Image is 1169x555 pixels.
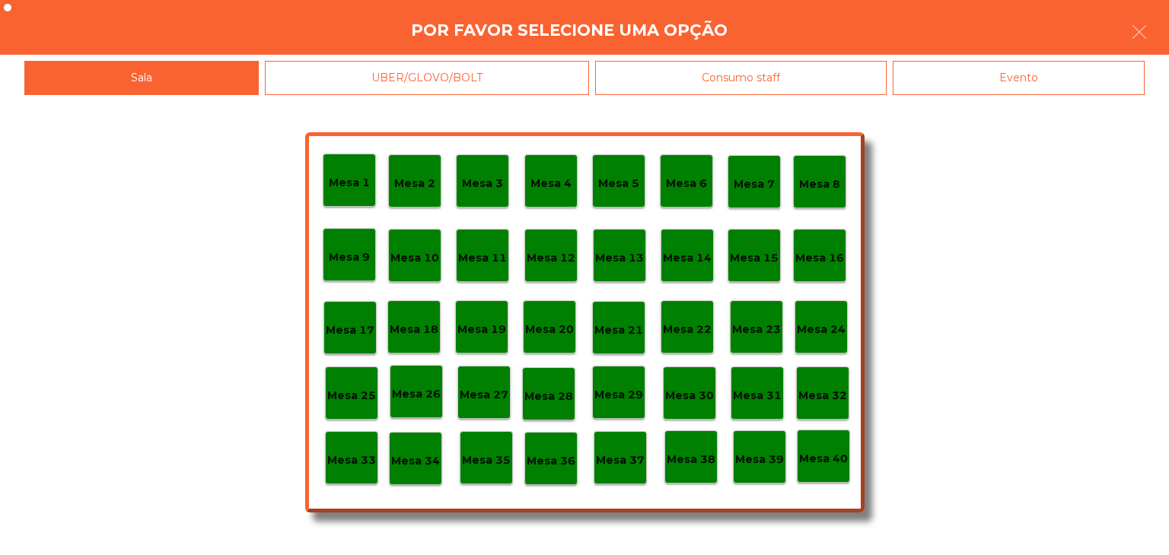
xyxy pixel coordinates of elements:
[666,175,707,192] p: Mesa 6
[799,176,840,193] p: Mesa 8
[525,321,574,338] p: Mesa 20
[327,452,376,469] p: Mesa 33
[663,249,712,267] p: Mesa 14
[667,451,715,468] p: Mesa 38
[329,174,370,192] p: Mesa 1
[595,61,887,95] div: Consumo staff
[735,451,784,468] p: Mesa 39
[733,387,782,404] p: Mesa 31
[524,388,573,405] p: Mesa 28
[457,321,506,338] p: Mesa 19
[458,249,507,267] p: Mesa 11
[24,61,259,95] div: Sala
[595,249,644,267] p: Mesa 13
[390,249,439,267] p: Mesa 10
[730,249,779,267] p: Mesa 15
[462,175,503,192] p: Mesa 3
[462,452,511,469] p: Mesa 35
[594,386,643,404] p: Mesa 29
[797,321,846,338] p: Mesa 24
[663,321,712,338] p: Mesa 22
[394,175,435,192] p: Mesa 2
[594,322,643,339] p: Mesa 21
[530,175,572,192] p: Mesa 4
[798,387,847,404] p: Mesa 32
[527,452,575,470] p: Mesa 36
[392,385,441,403] p: Mesa 26
[893,61,1145,95] div: Evento
[795,249,844,267] p: Mesa 16
[732,321,781,338] p: Mesa 23
[329,249,370,266] p: Mesa 9
[391,452,440,470] p: Mesa 34
[326,322,374,339] p: Mesa 17
[527,249,575,267] p: Mesa 12
[665,387,714,404] p: Mesa 30
[598,175,639,192] p: Mesa 5
[799,450,848,468] p: Mesa 40
[411,19,728,42] h4: Por favor selecione uma opção
[596,452,645,469] p: Mesa 37
[327,387,376,404] p: Mesa 25
[734,176,775,193] p: Mesa 7
[265,61,589,95] div: UBER/GLOVO/BOLT
[390,321,438,338] p: Mesa 18
[460,386,508,404] p: Mesa 27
